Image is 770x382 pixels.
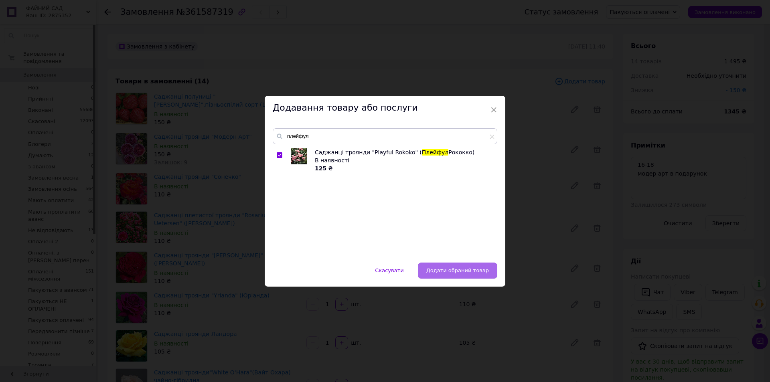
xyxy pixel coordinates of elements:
[273,128,497,144] input: Пошук за товарами та послугами
[315,149,422,156] span: Саджанці троянди "Playful Rokoko" (
[418,263,497,279] button: Додати обраний товар
[422,149,448,156] span: Плейфул
[315,164,493,172] div: ₴
[315,156,493,164] div: В наявності
[367,263,412,279] button: Скасувати
[375,267,403,273] span: Скасувати
[490,103,497,117] span: ×
[265,96,505,120] div: Додавання товару або послуги
[426,267,489,273] span: Додати обраний товар
[315,165,326,172] b: 125
[448,149,474,156] span: Рококко)
[291,148,307,164] img: Саджанці троянди "Playful Rokoko" (Плейфул Рококко)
